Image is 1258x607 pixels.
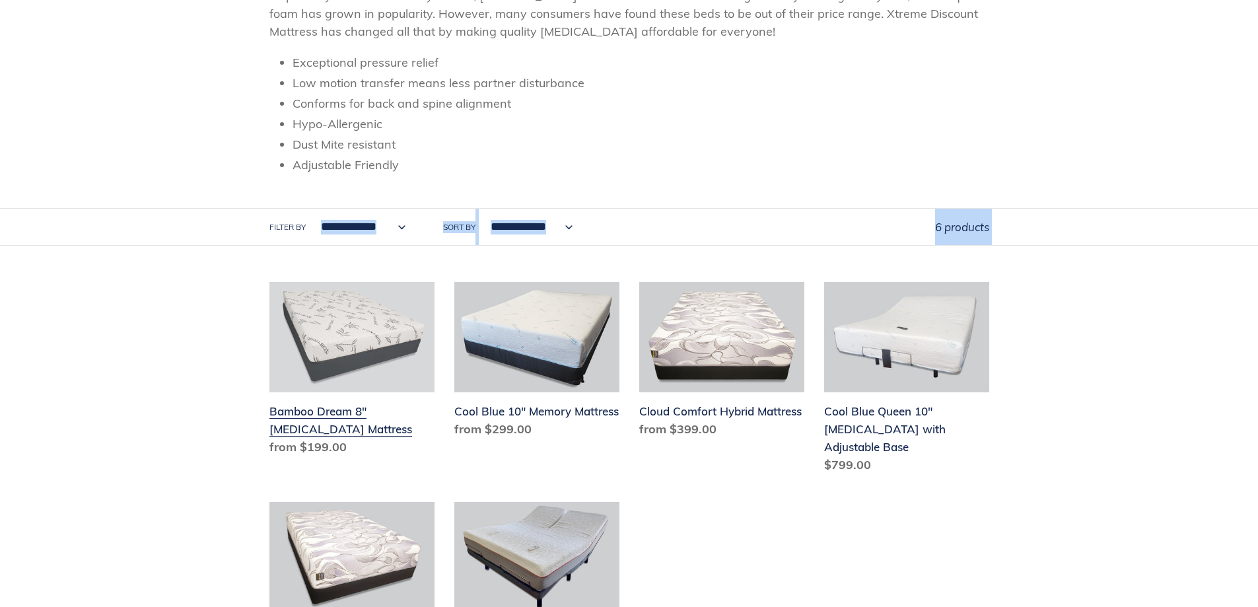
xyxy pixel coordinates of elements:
[269,282,435,461] a: Bamboo Dream 8" Memory Foam Mattress
[269,221,306,233] label: Filter by
[293,54,989,71] li: Exceptional pressure relief
[293,156,989,174] li: Adjustable Friendly
[824,282,989,479] a: Cool Blue Queen 10" Memory Foam with Adjustable Base
[454,282,619,443] a: Cool Blue 10" Memory Mattress
[293,115,989,133] li: Hypo-Allergenic
[293,94,989,112] li: Conforms for back and spine alignment
[935,220,989,234] span: 6 products
[639,282,804,443] a: Cloud Comfort Hybrid Mattress
[443,221,475,233] label: Sort by
[293,74,989,92] li: Low motion transfer means less partner disturbance
[293,135,989,153] li: Dust Mite resistant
